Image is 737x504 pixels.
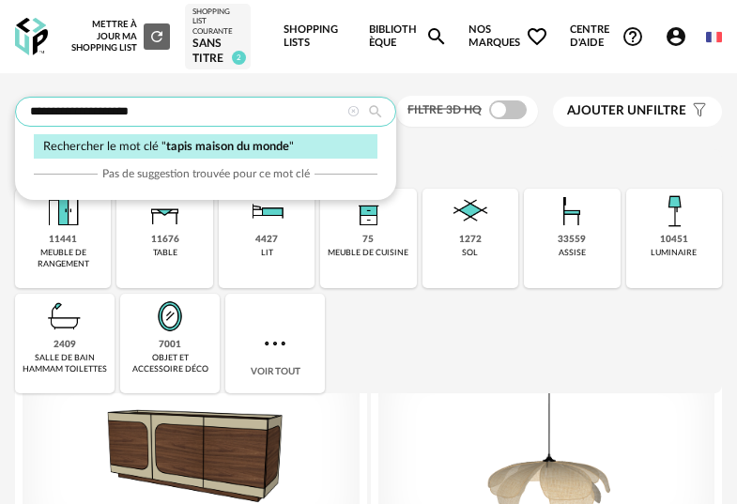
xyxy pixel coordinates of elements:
[49,234,77,246] div: 11441
[159,339,181,351] div: 7001
[345,189,391,234] img: Rangement.png
[40,189,85,234] img: Meuble%20de%20rangement.png
[328,248,408,258] div: meuble de cuisine
[34,134,377,160] div: Rechercher le mot clé " "
[651,248,697,258] div: luminaire
[567,104,646,117] span: Ajouter un
[665,25,696,48] span: Account Circle icon
[261,248,273,258] div: lit
[192,37,243,66] div: Sans titre
[153,248,177,258] div: table
[462,248,478,258] div: sol
[448,189,493,234] img: Sol.png
[570,23,644,51] span: Centre d'aideHelp Circle Outline icon
[15,18,48,56] img: OXP
[660,234,688,246] div: 10451
[192,8,243,66] a: Shopping List courante Sans titre 2
[622,25,644,48] span: Help Circle Outline icon
[526,25,548,48] span: Heart Outline icon
[102,166,310,181] span: Pas de suggestion trouvée pour ce mot clé
[225,294,325,393] div: Voir tout
[232,51,246,65] span: 2
[151,234,179,246] div: 11676
[425,25,448,48] span: Magnify icon
[553,97,722,127] button: Ajouter unfiltre Filter icon
[147,294,192,339] img: Miroir.png
[549,189,594,234] img: Assise.png
[192,8,243,37] div: Shopping List courante
[260,328,290,359] img: more.7b13dc1.svg
[126,353,214,374] div: objet et accessoire déco
[558,234,586,246] div: 33559
[21,353,109,374] div: salle de bain hammam toilettes
[54,339,76,351] div: 2409
[166,141,289,152] span: tapis maison du monde
[42,294,87,339] img: Salle%20de%20bain.png
[69,19,170,53] div: Mettre à jour ma Shopping List
[407,104,482,115] span: Filtre 3D HQ
[559,248,586,258] div: assise
[652,189,697,234] img: Luminaire.png
[567,103,686,119] span: filtre
[143,189,188,234] img: Table.png
[21,248,105,269] div: meuble de rangement
[686,103,708,119] span: Filter icon
[706,29,722,45] img: fr
[244,189,289,234] img: Literie.png
[459,234,482,246] div: 1272
[148,32,165,41] span: Refresh icon
[362,234,374,246] div: 75
[665,25,687,48] span: Account Circle icon
[255,234,278,246] div: 4427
